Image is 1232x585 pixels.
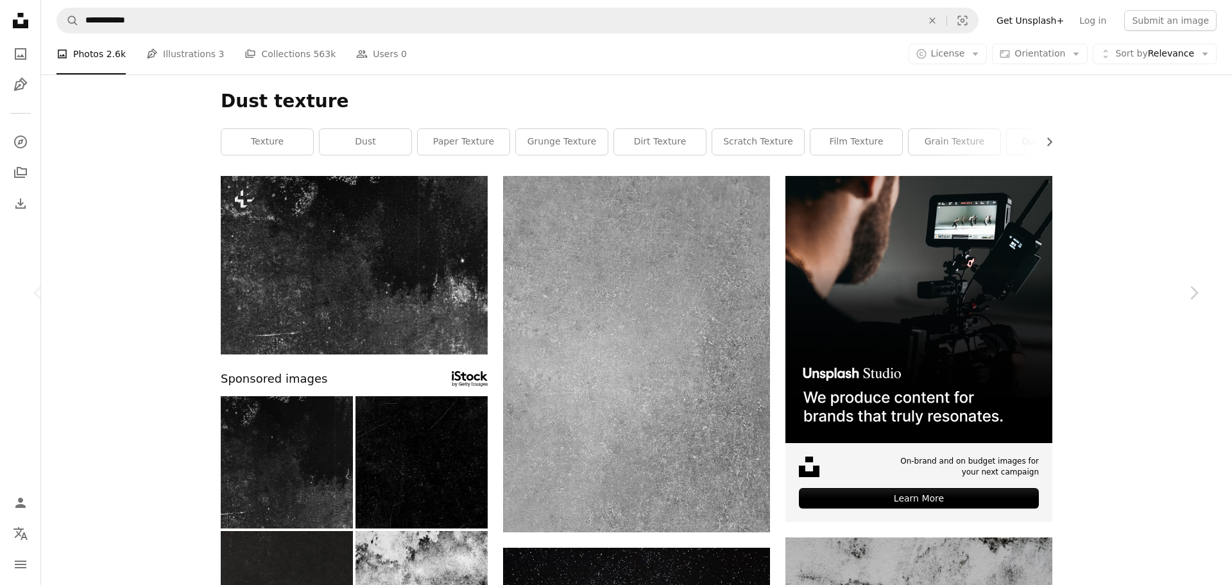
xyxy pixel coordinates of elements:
[146,33,224,74] a: Illustrations 3
[56,8,979,33] form: Find visuals sitewide
[992,44,1088,64] button: Orientation
[799,457,819,477] img: file-1631678316303-ed18b8b5cb9cimage
[8,552,33,577] button: Menu
[989,10,1072,31] a: Get Unsplash+
[1124,10,1217,31] button: Submit an image
[516,129,608,155] a: grunge texture
[8,191,33,216] a: Download History
[8,160,33,186] a: Collections
[320,129,411,155] a: dust
[244,33,336,74] a: Collections 563k
[1115,48,1147,58] span: Sort by
[712,129,804,155] a: scratch texture
[57,8,79,33] button: Search Unsplash
[221,396,353,528] img: Grunge dirty background overlay
[219,47,225,61] span: 3
[1014,48,1065,58] span: Orientation
[909,44,988,64] button: License
[355,396,488,528] img: Dust texture, black background design
[1072,10,1114,31] a: Log in
[8,490,33,516] a: Log in / Sign up
[221,259,488,270] a: Grunge dirty background overlay
[1093,44,1217,64] button: Sort byRelevance
[8,129,33,155] a: Explore
[931,48,965,58] span: License
[356,33,407,74] a: Users 0
[614,129,706,155] a: dirt texture
[1155,231,1232,354] a: Next
[221,90,1052,113] h1: Dust texture
[799,488,1039,509] div: Learn More
[8,521,33,546] button: Language
[810,129,902,155] a: film texture
[947,8,978,33] button: Visual search
[918,8,946,33] button: Clear
[221,176,488,354] img: Grunge dirty background overlay
[418,129,509,155] a: paper texture
[1007,129,1099,155] a: dust particles
[8,72,33,98] a: Illustrations
[8,41,33,67] a: Photos
[909,129,1000,155] a: grain texture
[503,348,770,360] a: a black and white photo of a concrete wall
[221,370,327,389] span: Sponsored images
[785,176,1052,522] a: On-brand and on budget images for your next campaignLearn More
[313,47,336,61] span: 563k
[503,176,770,532] img: a black and white photo of a concrete wall
[221,129,313,155] a: texture
[891,456,1039,478] span: On-brand and on budget images for your next campaign
[785,176,1052,443] img: file-1715652217532-464736461acbimage
[1115,48,1194,60] span: Relevance
[401,47,407,61] span: 0
[1038,129,1052,155] button: scroll list to the right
